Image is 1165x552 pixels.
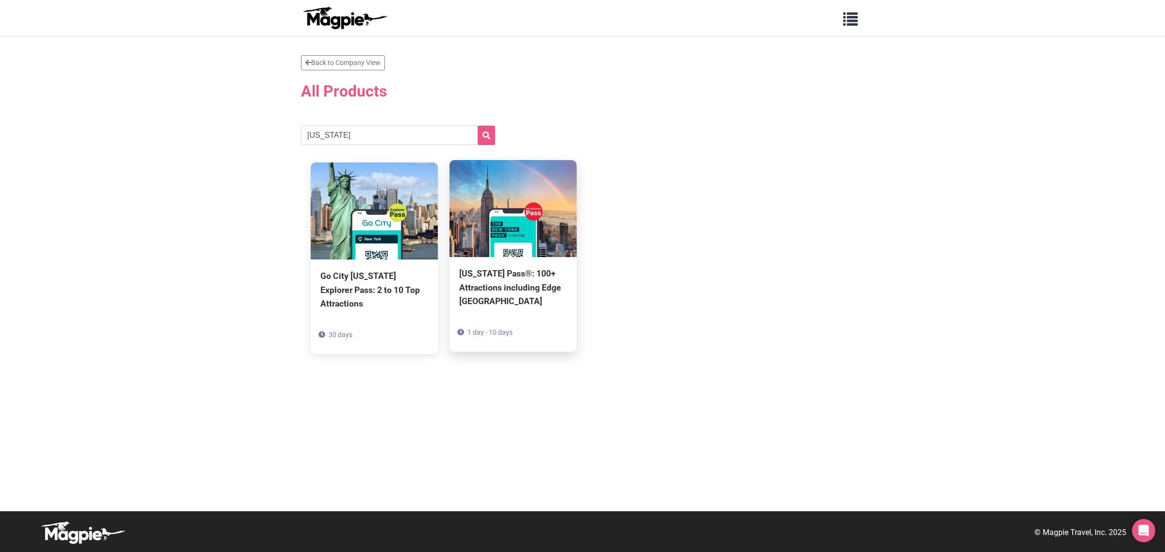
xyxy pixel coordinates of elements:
[301,55,385,70] a: Back to Company View
[301,126,495,145] input: Search products...
[301,6,388,30] img: logo-ab69f6fb50320c5b225c76a69d11143b.png
[311,162,438,260] img: Go City New York Explorer Pass: 2 to 10 Top Attractions
[449,160,577,257] img: New York Pass®: 100+ Attractions including Edge NYC
[320,269,428,310] div: Go City [US_STATE] Explorer Pass: 2 to 10 Top Attractions
[1132,519,1155,542] div: Open Intercom Messenger
[301,76,864,106] h2: All Products
[329,331,352,339] span: 30 days
[467,328,513,336] span: 1 day - 10 days
[311,162,438,354] a: Go City [US_STATE] Explorer Pass: 2 to 10 Top Attractions 30 days
[39,521,126,544] img: logo-white-d94fa1abed81b67a048b3d0f0ab5b955.png
[459,267,567,308] div: [US_STATE] Pass®: 100+ Attractions including Edge [GEOGRAPHIC_DATA]
[1034,526,1126,539] p: © Magpie Travel, Inc. 2025
[449,160,577,351] a: [US_STATE] Pass®: 100+ Attractions including Edge [GEOGRAPHIC_DATA] 1 day - 10 days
